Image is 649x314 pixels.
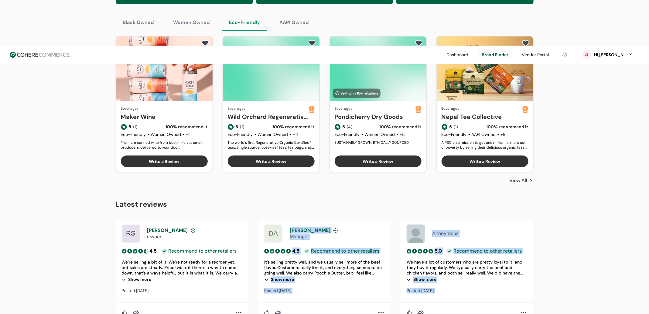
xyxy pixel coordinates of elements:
div: 5.0 [435,248,442,255]
a: Pondicherry Dry Goods [335,112,415,121]
div: Hi, [PERSON_NAME] [594,52,627,58]
div: We’re selling a bit of it. We’re not ready for a reorder yet, but sales are steady. Price-wise, i... [122,260,242,276]
svg: 0 percent [582,50,591,59]
div: Recommend to other retailers [447,249,522,254]
button: Write a Review [335,156,422,167]
a: Maker Wine [121,112,208,121]
div: Posted: [DATE] [264,288,385,294]
div: Posted: [DATE] [407,288,527,294]
img: Cohere Logo [10,52,70,58]
span: [PERSON_NAME] [290,227,330,234]
button: Women Owned [166,14,217,31]
button: AAPI Owned [272,14,316,31]
div: Posted: [DATE] [122,288,242,294]
a: View All [510,177,534,185]
button: Write a Review [228,156,315,167]
div: Owner [147,234,242,240]
a: Wild Orchard Regenerative Teas [228,112,309,121]
button: Write a Review [121,156,208,167]
a: Nepal Tea Collective [442,112,522,121]
button: add to favorite [307,39,317,48]
div: It’s selling pretty well, and we usually sell more of the beef flavor. Customers really like it, ... [264,260,385,276]
button: add to favorite [521,39,531,48]
button: Hi,[PERSON_NAME] [594,52,633,58]
div: Recommend to other retailers [162,249,237,254]
button: Write a Review [442,156,528,167]
span: [PERSON_NAME] [147,227,188,234]
div: We have a lot of customers who are pretty loyal to it, and they buy it regularly. We typically ca... [407,260,527,276]
div: Manager [290,234,385,240]
div: Show more [264,276,385,283]
div: Anonymous [432,230,527,237]
button: add to favorite [414,39,424,48]
div: Recommend to other retailers [304,249,379,254]
div: Show more [407,276,527,283]
div: Show more [122,276,242,283]
button: Black Owned [116,14,161,31]
h2: Latest reviews [116,199,534,210]
div: 4.5 [150,248,157,255]
div: 4.8 [292,248,299,255]
button: Eco-Friendly [222,14,268,31]
button: add to favorite [200,39,210,48]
